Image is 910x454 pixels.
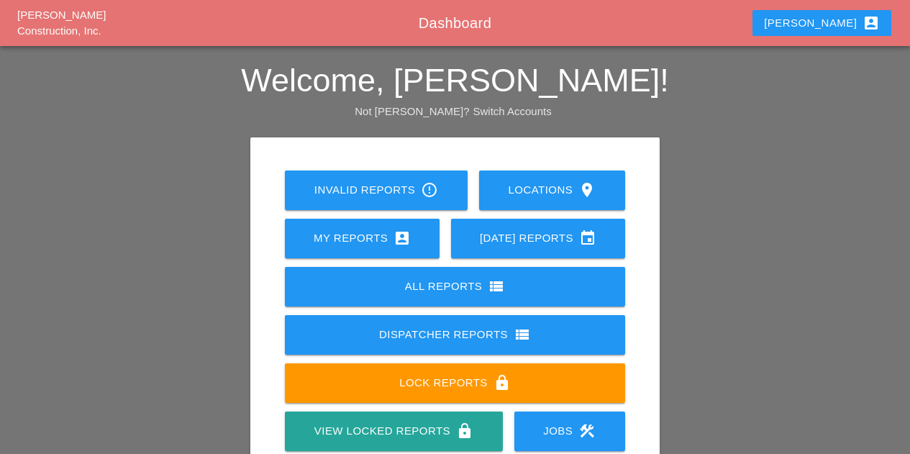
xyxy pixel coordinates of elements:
i: lock [456,422,473,440]
div: Jobs [537,422,602,440]
a: Locations [479,171,625,210]
i: lock [493,374,511,391]
div: All Reports [308,278,602,295]
button: [PERSON_NAME] [752,10,891,36]
a: Invalid Reports [285,171,468,210]
a: All Reports [285,267,625,307]
span: Dashboard [419,15,491,31]
i: view_list [488,278,505,295]
i: error_outline [421,181,438,199]
a: Lock Reports [285,363,625,403]
i: location_on [578,181,596,199]
a: View Locked Reports [285,412,502,451]
a: [PERSON_NAME] Construction, Inc. [17,9,106,37]
span: Not [PERSON_NAME]? [355,105,469,117]
div: Lock Reports [308,374,602,391]
div: Locations [502,181,602,199]
div: My Reports [308,230,417,247]
div: View Locked Reports [308,422,479,440]
a: Jobs [514,412,625,451]
a: [DATE] Reports [451,219,625,258]
i: account_box [863,14,880,32]
div: [PERSON_NAME] [764,14,880,32]
i: view_list [514,326,531,343]
a: My Reports [285,219,440,258]
i: event [579,230,596,247]
i: construction [578,422,596,440]
div: Dispatcher Reports [308,326,602,343]
i: account_box [393,230,411,247]
a: Switch Accounts [473,105,552,117]
div: [DATE] Reports [474,230,602,247]
a: Dispatcher Reports [285,315,625,355]
div: Invalid Reports [308,181,445,199]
